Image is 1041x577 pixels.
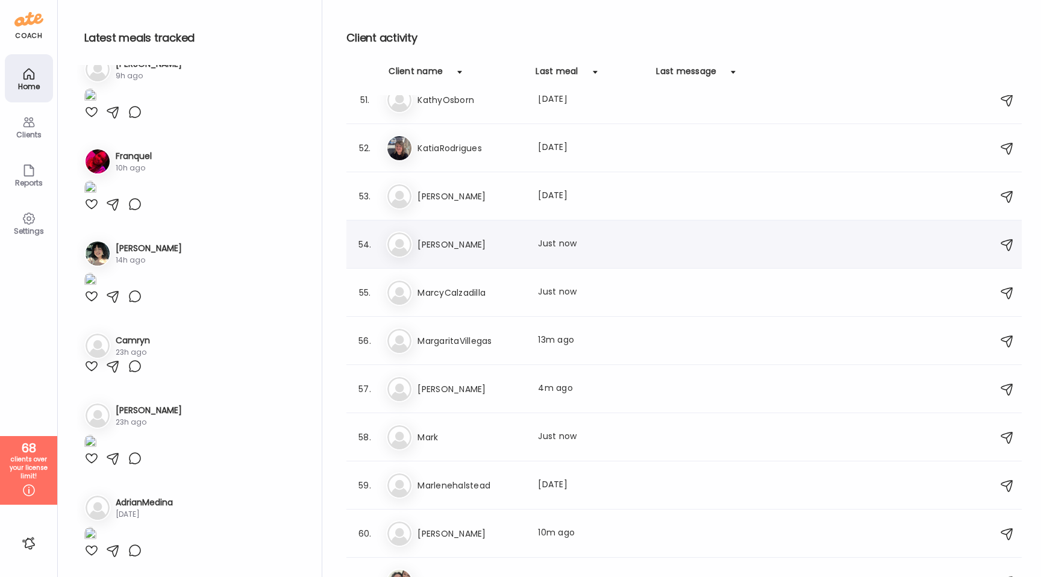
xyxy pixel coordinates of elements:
img: bg-avatar-default.svg [86,496,110,520]
img: images%2FNxMR5HUXxxNc7T581BJzdsHeVI63%2F3Gnrg23Wju9LfWCCMAr2%2FTRjbONxPBTZE1w0klM6S_1080 [84,435,96,451]
div: Settings [7,227,51,235]
div: Client name [389,65,443,84]
div: [DATE] [116,509,173,520]
div: 9h ago [116,70,182,81]
img: bg-avatar-default.svg [387,88,411,112]
div: [DATE] [538,93,644,107]
img: avatars%2Fy93yFRdxyafWK7eBL0pEt0KbuLz2 [387,136,411,160]
div: Just now [538,237,644,252]
div: Last message [656,65,716,84]
div: coach [15,31,42,41]
h3: MargaritaVillegas [417,334,524,348]
h3: KatiaRodrigues [417,141,524,155]
div: 54. [357,237,372,252]
div: 10h ago [116,163,152,173]
div: [DATE] [538,141,644,155]
div: 23h ago [116,347,150,358]
h3: [PERSON_NAME] [116,242,182,255]
img: bg-avatar-default.svg [387,522,411,546]
h3: AdrianMedina [116,496,173,509]
img: images%2FCLRFJOMv6VcX6y6jRqwu4ObwISG2%2FLP3YldgIcrWRNapH7YBQ%2FFY8S7ZDP65zQlGljkDK3_1080 [84,181,96,197]
div: 14h ago [116,255,182,266]
div: Last meal [536,65,578,84]
div: 56. [357,334,372,348]
img: bg-avatar-default.svg [387,184,411,208]
img: bg-avatar-default.svg [387,281,411,305]
div: 59. [357,478,372,493]
div: 4m ago [538,382,644,396]
img: bg-avatar-default.svg [387,425,411,449]
div: 10m ago [538,526,644,541]
div: 52. [357,141,372,155]
div: Just now [538,285,644,300]
div: clients over your license limit! [4,455,53,481]
img: bg-avatar-default.svg [387,232,411,257]
img: bg-avatar-default.svg [86,404,110,428]
img: bg-avatar-default.svg [387,473,411,497]
img: bg-avatar-default.svg [387,377,411,401]
div: Reports [7,179,51,187]
div: 68 [4,441,53,455]
div: Clients [7,131,51,139]
img: images%2F7qq0KBO92zMZKIxQIe3zmEdBVUI3%2FcJvwMiOYa8inGsyUi8ED%2FyoyW6j36OvnRjfw5JqDu_1080 [84,273,96,289]
img: avatars%2F7qq0KBO92zMZKIxQIe3zmEdBVUI3 [86,242,110,266]
div: Home [7,83,51,90]
div: 23h ago [116,417,182,428]
h2: Latest meals tracked [84,29,302,47]
div: 58. [357,430,372,444]
h3: Camryn [116,334,150,347]
div: [DATE] [538,478,644,493]
div: [DATE] [538,189,644,204]
h3: Mark [417,430,524,444]
img: bg-avatar-default.svg [86,57,110,81]
div: 60. [357,526,372,541]
h3: [PERSON_NAME] [417,237,524,252]
div: 55. [357,285,372,300]
div: Just now [538,430,644,444]
h3: Marlenehalstead [417,478,524,493]
h3: [PERSON_NAME] [116,404,182,417]
div: 53. [357,189,372,204]
h3: [PERSON_NAME] [417,189,524,204]
div: 57. [357,382,372,396]
img: bg-avatar-default.svg [387,329,411,353]
img: bg-avatar-default.svg [86,334,110,358]
div: 13m ago [538,334,644,348]
h3: Franquel [116,150,152,163]
h3: KathyOsborn [417,93,524,107]
h3: MarcyCalzadilla [417,285,524,300]
img: ate [14,10,43,29]
h3: [PERSON_NAME] [417,382,524,396]
img: images%2Fm06Tbpwf69eDgs2d7GZ4NYJRA9n1%2FdQMWorv5DqkzIcwWYCta%2FlIaI5twfXAreb4JEopoW_1080 [84,527,96,543]
div: 51. [357,93,372,107]
h3: [PERSON_NAME] [417,526,524,541]
img: images%2FZC4S0sB4eoYZ5xbX6R2l3997fiq1%2FlKukhFfzmqNNXCAaeCFc%2FYeFQuD3bhlWOeF3nXj0z_1080 [84,89,96,105]
img: avatars%2FCLRFJOMv6VcX6y6jRqwu4ObwISG2 [86,149,110,173]
h2: Client activity [346,29,1022,47]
